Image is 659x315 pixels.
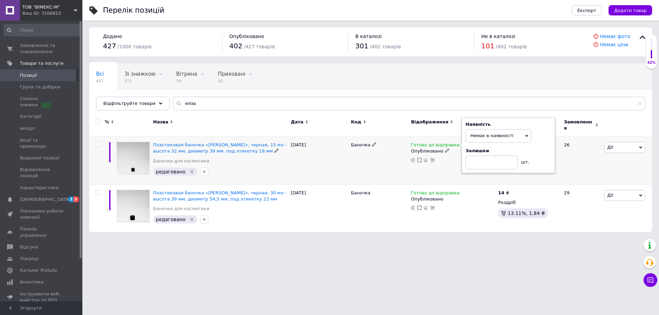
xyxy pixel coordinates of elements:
[153,142,287,154] a: Пластиковая баночка «[PERSON_NAME]», черная, 15 мл - высота 32 мм, диаметр 39 мм, под этикетку 18 мм
[498,199,558,206] div: Роздріб
[22,4,74,10] span: ТОВ "ВІМЕКС-М"
[20,72,37,78] span: Позиції
[218,78,246,84] span: 25
[153,190,287,202] a: Пластиковая баночка «[PERSON_NAME]», черная, 30 мл - высота 39 мм, диаметр 54,5 мм, под этикетку ...
[96,97,132,103] span: Опубліковані
[125,78,155,84] span: 171
[600,42,628,47] a: Немає ціни
[600,34,630,39] a: Немає фото
[125,71,155,77] span: Зі знижкою
[20,291,63,303] span: Інструменти веб-майстра та SEO
[20,196,71,203] span: [DEMOGRAPHIC_DATA]
[96,71,104,77] span: Всі
[498,190,509,196] div: ₴
[508,210,545,216] span: 13.11%, 1.84 ₴
[351,190,370,195] span: Баночка
[370,44,401,49] span: / 402 товарів
[498,190,504,195] b: 14
[153,158,209,164] a: Баночки для косметики
[20,84,60,90] span: Групи та добірки
[411,148,495,154] div: Опубліковано
[289,137,349,185] div: [DATE]
[156,217,185,222] span: редаговано
[607,193,613,198] span: Дії
[355,42,368,50] span: 301
[465,121,551,128] div: Наявність
[465,148,551,154] div: Залишки
[470,133,513,138] span: Немає в наявності
[229,34,264,39] span: Опубліковано
[117,142,150,175] img: Пластиковая баночка «Элиза», черная, 15 мл - высота 32 мм, диаметр 39 мм, под этикетку 18 мм
[176,71,197,77] span: Вітрина
[20,113,42,120] span: Категорії
[103,101,155,106] span: Відфільтруйте товари
[229,42,242,50] span: 402
[289,184,349,232] div: [DATE]
[176,78,197,84] span: 74
[20,96,63,108] span: Сезонні знижки
[22,10,82,16] div: Ваш ID: 3166815
[189,217,195,222] svg: Видалити мітку
[411,190,459,197] span: Готово до відправки
[117,44,151,49] span: / 1000 товарів
[20,125,36,132] span: Імпорт
[156,169,185,174] span: редаговано
[20,185,59,191] span: Характеристики
[173,97,645,110] input: Пошук по назві позиції, артикулу і пошуковим запитам
[96,78,104,84] span: 427
[103,42,116,50] span: 427
[644,273,657,287] button: Чат з покупцем
[103,34,122,39] span: Додано
[291,119,303,125] span: Дата
[351,142,370,147] span: Баночка
[351,119,361,125] span: Код
[481,34,515,39] span: Не в каталозі
[20,256,38,262] span: Покупці
[3,24,81,36] input: Пошук
[20,167,63,179] span: Відновлення позицій
[218,71,246,77] span: Приховані
[153,119,168,125] span: Назва
[614,8,647,13] span: Додати товар
[572,5,602,15] button: Експорт
[481,42,494,50] span: 101
[496,44,527,49] span: / 402 товарів
[20,208,63,220] span: Показники роботи компанії
[20,60,63,66] span: Товари та послуги
[411,196,495,202] div: Опубліковано
[411,119,448,125] span: Відображення
[20,155,59,161] span: Видалені позиції
[103,7,164,14] div: Перелік позицій
[607,145,613,150] span: Дії
[564,119,593,131] span: Замовлення
[411,142,459,149] span: Готово до відправки
[20,43,63,55] span: Замовлення та повідомлення
[355,34,382,39] span: В каталозі
[20,137,63,149] span: Акції та промокоди
[189,169,195,174] svg: Видалити мітку
[20,279,44,285] span: Аналітика
[518,156,531,165] div: шт.
[577,8,597,13] span: Експорт
[73,196,79,202] span: 5
[20,244,38,250] span: Відгуки
[560,137,602,185] div: 26
[244,44,275,49] span: / 427 товарів
[105,119,109,125] span: %
[117,190,150,223] img: Пластиковая баночка «Элиза», черная, 30 мл - высота 39 мм, диаметр 54,5 мм, под этикетку 23 мм
[68,196,74,202] span: 3
[609,5,652,15] button: Додати товар
[20,267,57,274] span: Каталог ProSale
[646,60,657,65] div: 42%
[153,206,209,212] a: Баночки для косметики
[560,184,602,232] div: 29
[20,226,63,238] span: Панель управління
